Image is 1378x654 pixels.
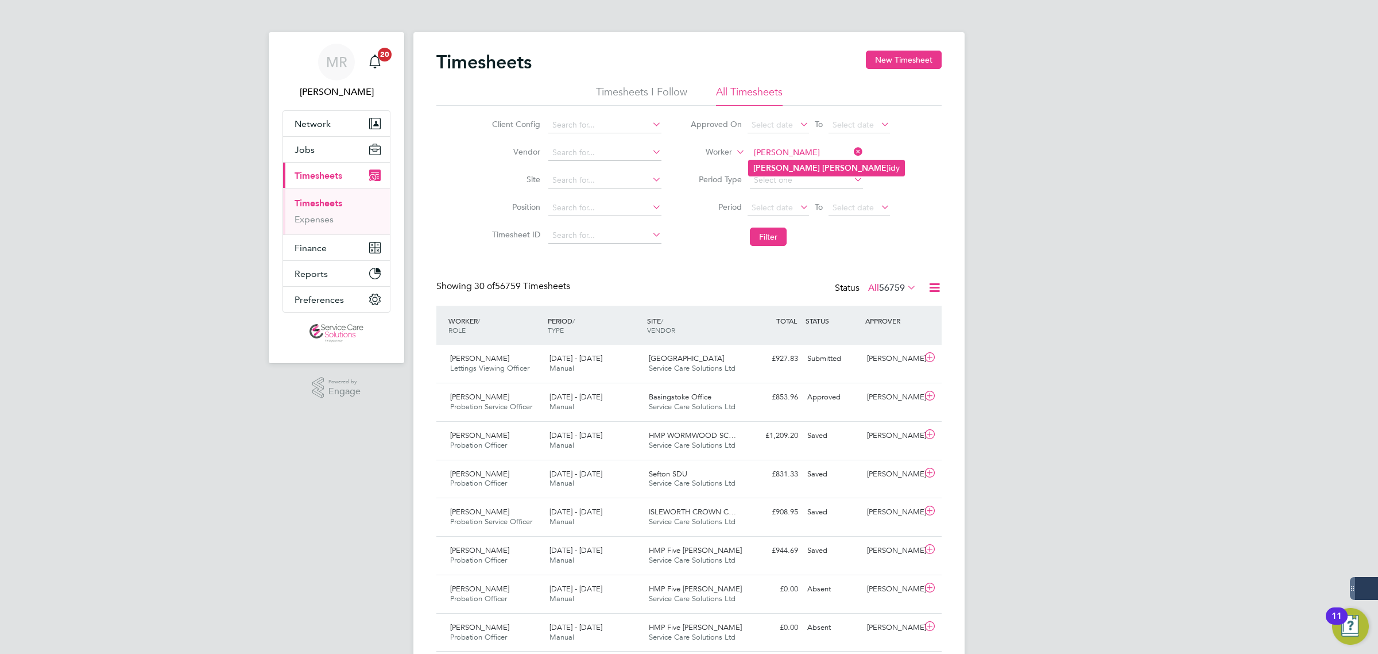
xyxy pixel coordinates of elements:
[716,85,783,106] li: All Timesheets
[450,402,532,411] span: Probation Service Officer
[282,44,390,99] a: MR[PERSON_NAME]
[649,517,736,526] span: Service Care Solutions Ltd
[549,478,574,488] span: Manual
[548,200,661,216] input: Search for...
[1331,616,1342,631] div: 11
[450,430,509,440] span: [PERSON_NAME]
[879,282,905,294] span: 56759
[450,440,507,450] span: Probation Officer
[450,363,529,373] span: Lettings Viewing Officer
[803,465,862,484] div: Saved
[647,325,675,334] span: VENDOR
[776,316,797,325] span: TOTAL
[489,174,540,184] label: Site
[548,117,661,133] input: Search for...
[283,188,390,234] div: Timesheets
[269,32,404,363] nav: Main navigation
[489,119,540,129] label: Client Config
[549,594,574,603] span: Manual
[822,163,889,173] b: [PERSON_NAME]
[549,392,602,402] span: [DATE] - [DATE]
[649,594,736,603] span: Service Care Solutions Ltd
[549,584,602,594] span: [DATE] - [DATE]
[811,199,826,214] span: To
[450,555,507,565] span: Probation Officer
[649,632,736,642] span: Service Care Solutions Ltd
[868,282,916,294] label: All
[750,145,863,161] input: Search for...
[649,440,736,450] span: Service Care Solutions Ltd
[312,377,361,399] a: Powered byEngage
[862,541,922,560] div: [PERSON_NAME]
[862,426,922,445] div: [PERSON_NAME]
[446,310,545,340] div: WORKER
[752,120,793,130] span: Select date
[549,507,602,517] span: [DATE] - [DATE]
[1332,608,1369,645] button: Open Resource Center, 11 new notifications
[283,235,390,260] button: Finance
[644,310,744,340] div: SITE
[309,324,363,343] img: servicecare-logo-retina.png
[295,243,327,253] span: Finance
[743,580,803,599] div: £0.00
[680,147,732,158] label: Worker
[549,555,574,565] span: Manual
[803,618,862,637] div: Absent
[649,584,742,594] span: HMP Five [PERSON_NAME]
[450,622,509,632] span: [PERSON_NAME]
[803,426,862,445] div: Saved
[549,622,602,632] span: [DATE] - [DATE]
[750,228,787,246] button: Filter
[572,316,575,325] span: /
[436,51,532,74] h2: Timesheets
[803,541,862,560] div: Saved
[478,316,480,325] span: /
[450,632,507,642] span: Probation Officer
[833,202,874,213] span: Select date
[282,85,390,99] span: Matt Robson
[649,392,711,402] span: Basingstoke Office
[753,163,820,173] b: [PERSON_NAME]
[474,280,570,292] span: 56759 Timesheets
[649,545,742,555] span: HMP Five [PERSON_NAME]
[548,228,661,244] input: Search for...
[690,202,742,212] label: Period
[363,44,386,80] a: 20
[450,584,509,594] span: [PERSON_NAME]
[862,580,922,599] div: [PERSON_NAME]
[450,469,509,479] span: [PERSON_NAME]
[450,392,509,402] span: [PERSON_NAME]
[450,507,509,517] span: [PERSON_NAME]
[450,353,509,363] span: [PERSON_NAME]
[862,465,922,484] div: [PERSON_NAME]
[295,268,328,279] span: Reports
[549,353,602,363] span: [DATE] - [DATE]
[866,51,942,69] button: New Timesheet
[489,229,540,240] label: Timesheet ID
[282,324,390,343] a: Go to home page
[811,117,826,132] span: To
[743,465,803,484] div: £831.33
[649,363,736,373] span: Service Care Solutions Ltd
[803,349,862,368] div: Submitted
[649,555,736,565] span: Service Care Solutions Ltd
[743,541,803,560] div: £944.69
[862,503,922,522] div: [PERSON_NAME]
[803,310,862,331] div: STATUS
[690,174,742,184] label: Period Type
[283,261,390,286] button: Reports
[295,144,315,155] span: Jobs
[548,172,661,188] input: Search for...
[833,120,874,130] span: Select date
[450,478,507,488] span: Probation Officer
[283,163,390,188] button: Timesheets
[862,388,922,407] div: [PERSON_NAME]
[803,388,862,407] div: Approved
[649,507,736,517] span: ISLEWORTH CROWN C…
[649,478,736,488] span: Service Care Solutions Ltd
[649,402,736,411] span: Service Care Solutions Ltd
[328,387,361,397] span: Engage
[743,388,803,407] div: £853.96
[752,202,793,213] span: Select date
[750,172,863,188] input: Select one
